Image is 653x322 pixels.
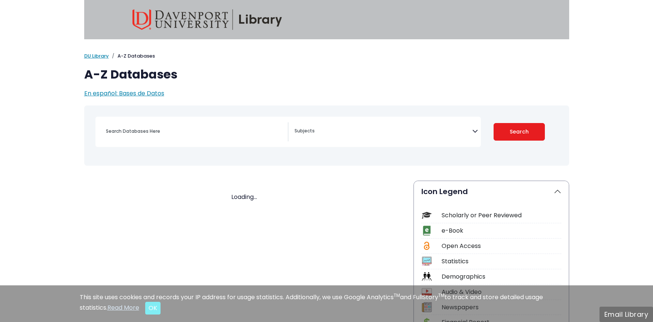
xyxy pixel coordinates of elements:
button: Close [145,302,161,315]
img: Davenport University Library [132,9,282,30]
div: Open Access [442,242,561,251]
div: e-Book [442,226,561,235]
div: This site uses cookies and records your IP address for usage statistics. Additionally, we use Goo... [80,293,574,315]
img: Icon Statistics [422,256,432,266]
div: Statistics [442,257,561,266]
a: Read More [107,303,139,312]
a: DU Library [84,52,109,59]
div: Loading... [84,193,405,202]
sup: TM [394,292,400,298]
nav: breadcrumb [84,52,569,60]
h1: A-Z Databases [84,67,569,82]
button: Submit for Search Results [494,123,545,141]
img: Icon e-Book [422,226,432,236]
input: Search database by title or keyword [101,126,288,137]
img: Icon Demographics [422,272,432,282]
sup: TM [438,292,445,298]
a: En español: Bases de Datos [84,89,164,98]
li: A-Z Databases [109,52,155,60]
textarea: Search [295,129,472,135]
nav: Search filters [84,105,569,166]
img: Icon Scholarly or Peer Reviewed [422,210,432,220]
div: Scholarly or Peer Reviewed [442,211,561,220]
img: Icon Open Access [422,241,431,251]
button: Icon Legend [414,181,569,202]
div: Demographics [442,272,561,281]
